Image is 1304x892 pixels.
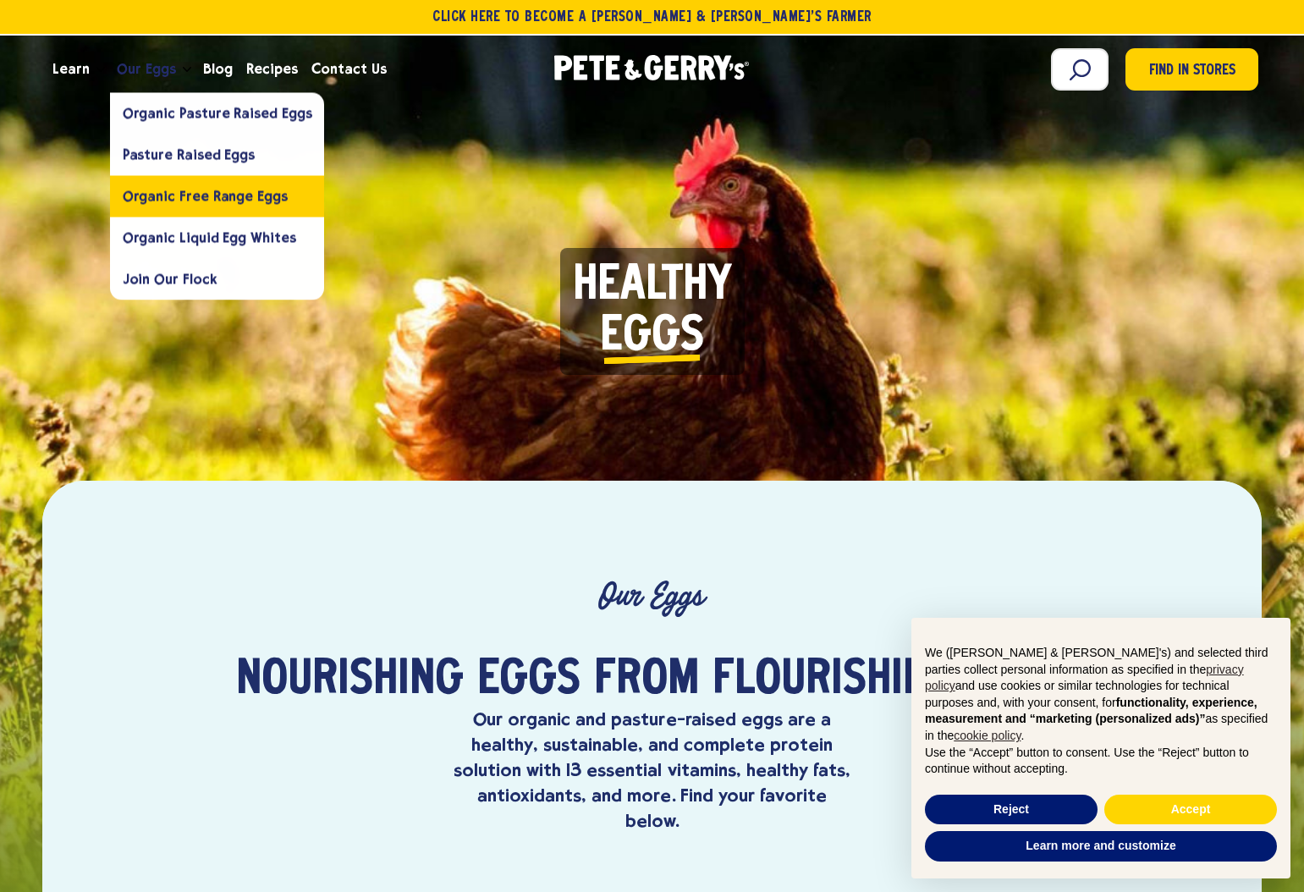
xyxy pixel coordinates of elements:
[144,578,1160,614] p: Our Eggs
[311,58,387,80] span: Contact Us
[1051,48,1109,91] input: Search
[110,258,325,300] a: Join Our Flock
[123,188,288,204] span: Organic Free Range Eggs
[236,655,464,706] span: Nourishing
[110,92,325,134] a: Organic Pasture Raised Eggs
[594,655,699,706] span: from
[203,58,233,80] span: Blog
[110,47,183,92] a: Our Eggs
[652,311,680,362] i: g
[123,105,312,121] span: Organic Pasture Raised Eggs
[573,261,732,311] span: Healthy
[117,58,176,80] span: Our Eggs
[925,645,1277,745] p: We ([PERSON_NAME] & [PERSON_NAME]'s) and selected third parties collect personal information as s...
[713,655,957,706] span: flourishing
[183,67,191,73] button: Open the dropdown menu for Our Eggs
[1125,48,1258,91] a: Find in Stores
[110,175,325,217] a: Organic Free Range Eggs
[1149,60,1235,83] span: Find in Stores
[123,271,217,287] span: Join Our Flock
[246,58,298,80] span: Recipes
[448,707,855,834] p: Our organic and pasture-raised eggs are a healthy, sustainable, and complete protein solution wit...
[1104,795,1277,825] button: Accept
[123,229,296,245] span: Organic Liquid Egg Whites
[925,795,1098,825] button: Reject
[477,655,580,706] span: eggs
[305,47,393,92] a: Contact Us
[680,311,704,362] i: s
[954,729,1021,742] a: cookie policy
[110,217,325,258] a: Organic Liquid Egg Whites
[46,47,96,92] a: Learn
[110,134,325,175] a: Pasture Raised Eggs
[925,831,1277,862] button: Learn more and customize
[925,745,1277,778] p: Use the “Accept” button to consent. Use the “Reject” button to continue without accepting.
[239,47,305,92] a: Recipes
[600,311,623,362] i: E
[52,58,90,80] span: Learn
[196,47,239,92] a: Blog
[96,67,105,73] button: Open the dropdown menu for Learn
[123,146,255,162] span: Pasture Raised Eggs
